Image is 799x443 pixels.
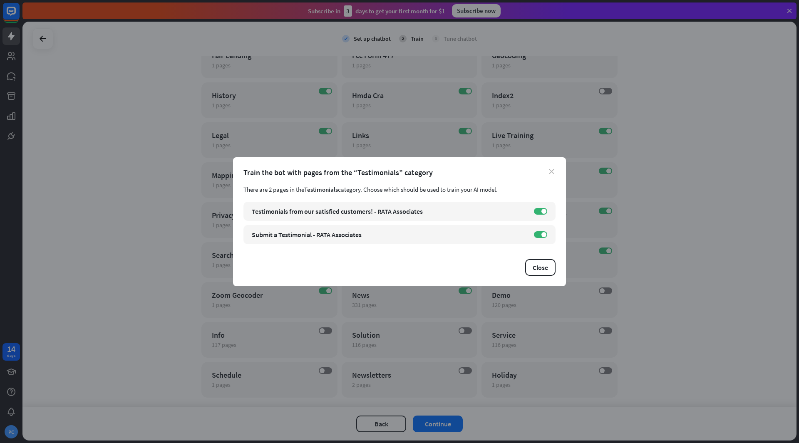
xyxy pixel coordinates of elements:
[525,259,556,276] button: Close
[243,168,556,177] div: Train the bot with pages from the “Testimonials” category
[243,186,556,193] div: There are 2 pages in the category. Choose which should be used to train your AI model.
[304,186,338,193] span: Testimonials
[549,169,554,174] i: close
[7,3,32,28] button: Open LiveChat chat widget
[252,207,526,215] div: Testimonials from our satisfied customers! - RATA Associates
[252,230,526,239] div: Submit a Testimonial - RATA Associates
